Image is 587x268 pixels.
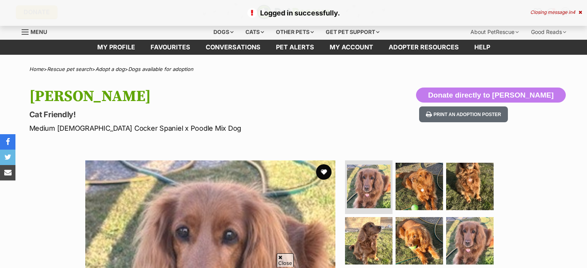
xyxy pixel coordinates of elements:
div: Closing message in [530,10,582,15]
div: About PetRescue [465,24,524,40]
span: 4 [572,9,575,15]
img: Photo of Molly [396,163,443,210]
button: Donate directly to [PERSON_NAME] [416,88,565,103]
button: favourite [316,164,332,180]
img: Photo of Molly [345,217,392,265]
a: Adopt a dog [95,66,125,72]
a: Pet alerts [268,40,322,55]
div: Good Reads [526,24,572,40]
div: > > > [10,66,577,72]
a: Dogs available for adoption [128,66,193,72]
a: Menu [22,24,52,38]
img: Photo of Molly [446,217,494,265]
button: Print an adoption poster [419,106,508,122]
span: Menu [30,29,47,35]
p: Cat Friendly! [29,109,356,120]
a: Help [467,40,498,55]
a: Favourites [143,40,198,55]
a: My account [322,40,381,55]
p: Logged in successfully. [8,8,579,18]
div: Dogs [208,24,239,40]
a: Adopter resources [381,40,467,55]
span: Close [277,253,294,267]
div: Get pet support [320,24,385,40]
img: Photo of Molly [347,165,391,208]
p: Medium [DEMOGRAPHIC_DATA] Cocker Spaniel x Poodle Mix Dog [29,123,356,133]
a: Rescue pet search [47,66,92,72]
a: Home [29,66,44,72]
img: Photo of Molly [446,163,494,210]
a: My profile [90,40,143,55]
a: conversations [198,40,268,55]
div: Cats [240,24,269,40]
h1: [PERSON_NAME] [29,88,356,105]
img: Photo of Molly [396,217,443,265]
div: Other pets [271,24,319,40]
